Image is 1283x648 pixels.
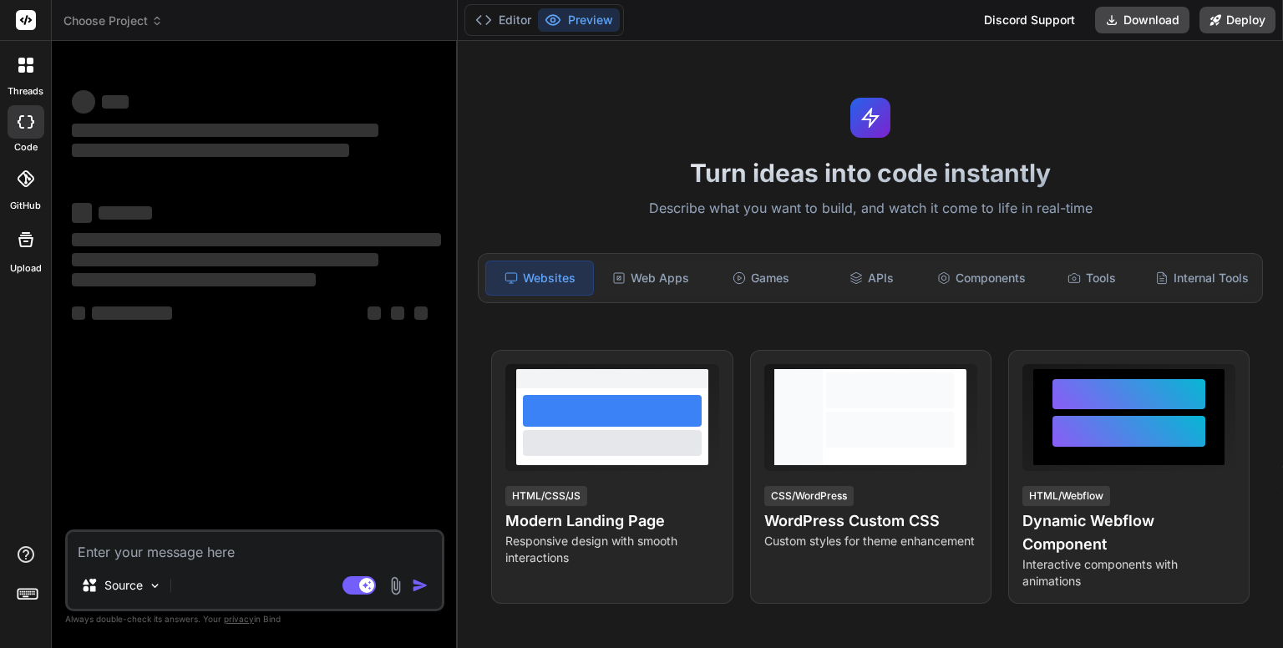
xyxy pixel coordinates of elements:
div: CSS/WordPress [764,486,854,506]
span: ‌ [72,90,95,114]
button: Deploy [1199,7,1275,33]
label: threads [8,84,43,99]
p: Always double-check its answers. Your in Bind [65,611,444,627]
h4: WordPress Custom CSS [764,509,977,533]
span: ‌ [99,206,152,220]
p: Responsive design with smooth interactions [505,533,718,566]
button: Preview [538,8,620,32]
span: Choose Project [63,13,163,29]
div: Websites [485,261,594,296]
span: ‌ [72,124,378,137]
span: ‌ [72,306,85,320]
h1: Turn ideas into code instantly [468,158,1273,188]
label: code [14,140,38,154]
p: Custom styles for theme enhancement [764,533,977,549]
h4: Dynamic Webflow Component [1022,509,1235,556]
div: HTML/Webflow [1022,486,1110,506]
div: Discord Support [974,7,1085,33]
p: Interactive components with animations [1022,556,1235,590]
div: Games [707,261,814,296]
img: attachment [386,576,405,595]
div: Components [928,261,1035,296]
p: Describe what you want to build, and watch it come to life in real-time [468,198,1273,220]
button: Download [1095,7,1189,33]
span: ‌ [414,306,428,320]
button: Editor [469,8,538,32]
span: ‌ [391,306,404,320]
span: ‌ [72,253,378,266]
span: ‌ [72,203,92,223]
span: ‌ [72,273,316,286]
span: ‌ [92,306,172,320]
span: ‌ [72,144,349,157]
p: Source [104,577,143,594]
div: Internal Tools [1149,261,1255,296]
div: Tools [1038,261,1145,296]
img: Pick Models [148,579,162,593]
label: Upload [10,261,42,276]
div: APIs [818,261,925,296]
div: Web Apps [597,261,704,296]
span: privacy [224,614,254,624]
label: GitHub [10,199,41,213]
span: ‌ [72,233,441,246]
h4: Modern Landing Page [505,509,718,533]
span: ‌ [368,306,381,320]
img: icon [412,577,429,594]
span: ‌ [102,95,129,109]
div: HTML/CSS/JS [505,486,587,506]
